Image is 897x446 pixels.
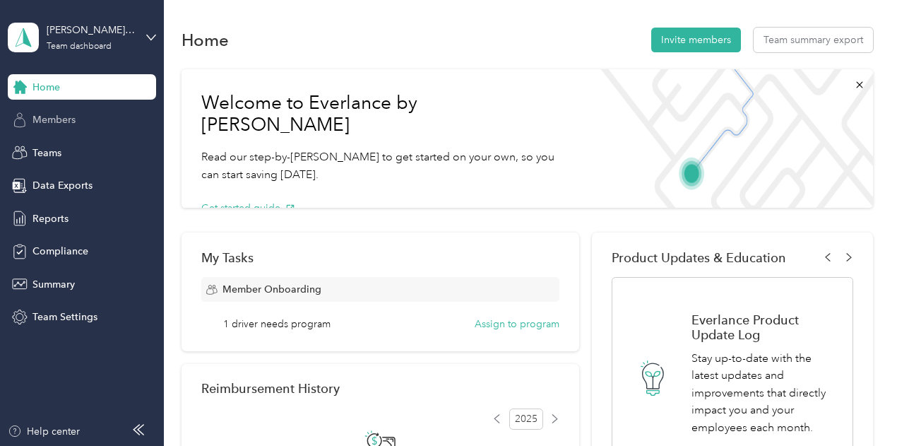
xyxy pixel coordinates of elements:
[691,350,838,437] p: Stay up-to-date with the latest updates and improvements that directly impact you and your employ...
[201,250,560,265] div: My Tasks
[182,33,229,47] h1: Home
[32,112,76,127] span: Members
[222,282,321,297] span: Member Onboarding
[32,211,69,226] span: Reports
[8,424,80,439] button: Help center
[651,28,741,52] button: Invite members
[201,148,570,183] p: Read our step-by-[PERSON_NAME] to get started on your own, so you can start saving [DATE].
[47,42,112,51] div: Team dashboard
[475,317,559,331] button: Assign to program
[32,178,93,193] span: Data Exports
[754,28,873,52] button: Team summary export
[201,381,340,396] h2: Reimbursement History
[509,409,543,430] span: 2025
[691,312,838,342] h1: Everlance Product Update Log
[590,69,872,208] img: Welcome to everlance
[612,250,786,265] span: Product Updates & Education
[47,23,135,37] div: [PERSON_NAME][EMAIL_ADDRESS][DOMAIN_NAME]
[201,92,570,136] h1: Welcome to Everlance by [PERSON_NAME]
[32,244,88,259] span: Compliance
[32,310,97,324] span: Team Settings
[32,277,75,292] span: Summary
[223,317,331,331] span: 1 driver needs program
[32,146,61,160] span: Teams
[32,80,60,95] span: Home
[201,201,295,216] button: Get started guide
[818,367,897,446] iframe: Everlance-gr Chat Button Frame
